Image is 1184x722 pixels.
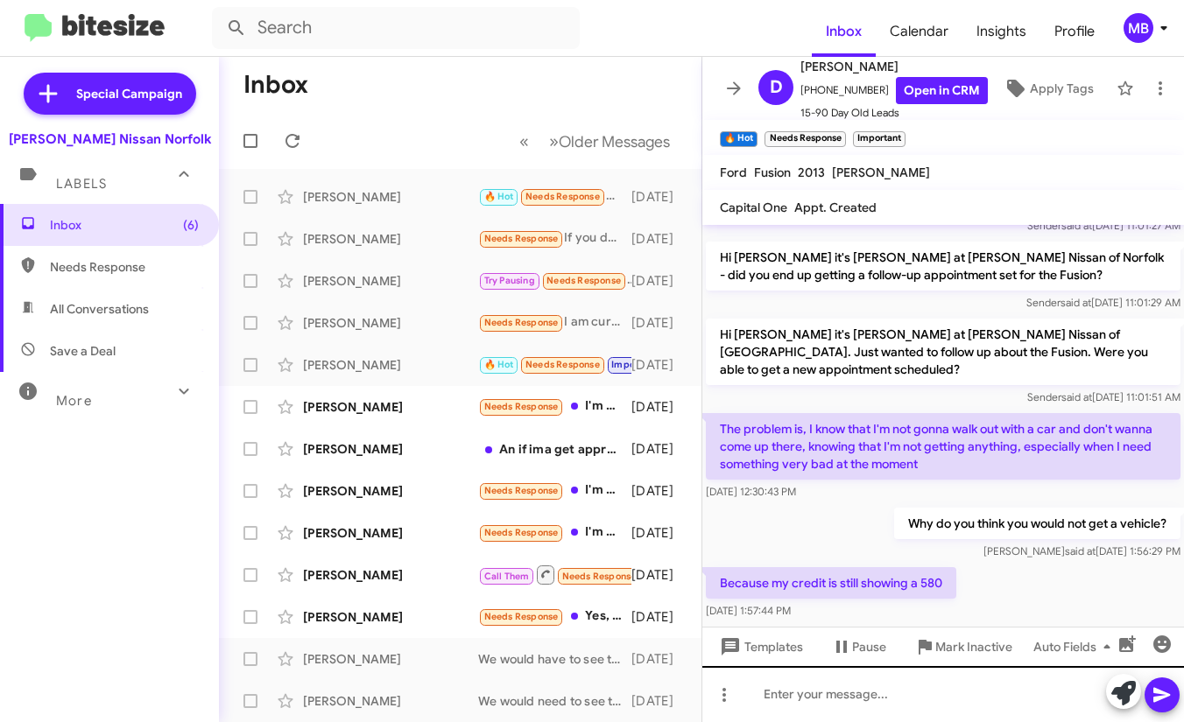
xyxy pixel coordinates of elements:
[484,571,530,582] span: Call Them
[720,131,758,147] small: 🔥 Hot
[706,319,1180,385] p: Hi [PERSON_NAME] it's [PERSON_NAME] at [PERSON_NAME] Nissan of [GEOGRAPHIC_DATA]. Just wanted to ...
[484,401,559,412] span: Needs Response
[631,608,687,626] div: [DATE]
[900,631,1026,662] button: Mark Inactive
[478,396,631,417] div: I'm Driving - Sent from My Car
[853,131,906,147] small: Important
[76,85,182,102] span: Special Campaign
[478,606,631,627] div: Yes, everything was perfect. They treated us super well. The truth is that the young man [PERSON_...
[478,186,631,207] div: Are you on site?
[303,272,478,290] div: [PERSON_NAME]
[303,188,478,206] div: [PERSON_NAME]
[800,77,988,104] span: [PHONE_NUMBER]
[303,230,478,248] div: [PERSON_NAME]
[484,233,559,244] span: Needs Response
[303,398,478,416] div: [PERSON_NAME]
[1033,631,1117,662] span: Auto Fields
[706,413,1180,480] p: The problem is, I know that I'm not gonna walk out with a car and don't wanna come up there, know...
[631,440,687,458] div: [DATE]
[631,314,687,332] div: [DATE]
[484,527,559,538] span: Needs Response
[24,73,196,115] a: Special Campaign
[631,272,687,290] div: [DATE]
[706,242,1180,291] p: Hi [PERSON_NAME] it's [PERSON_NAME] at [PERSON_NAME] Nissan of Norfolk - did you end up getting a...
[832,165,930,180] span: [PERSON_NAME]
[484,359,514,370] span: 🔥 Hot
[812,6,876,57] a: Inbox
[484,191,514,202] span: 🔥 Hot
[478,692,631,710] div: We would need to see the vehicle in person to give you our best offer. How does [DATE] or [DATE] ...
[631,230,687,248] div: [DATE]
[631,356,687,374] div: [DATE]
[1040,6,1109,57] a: Profile
[50,258,199,276] span: Needs Response
[631,398,687,416] div: [DATE]
[50,342,116,360] span: Save a Deal
[1061,296,1091,309] span: said at
[852,631,886,662] span: Pause
[1124,13,1153,43] div: MB
[509,123,539,159] button: Previous
[1026,296,1180,309] span: Sender [DATE] 11:01:29 AM
[484,485,559,496] span: Needs Response
[1019,631,1131,662] button: Auto Fields
[631,566,687,584] div: [DATE]
[706,485,796,498] span: [DATE] 12:30:43 PM
[510,123,680,159] nav: Page navigation example
[800,56,988,77] span: [PERSON_NAME]
[894,508,1180,539] p: Why do you think you would not get a vehicle?
[303,524,478,542] div: [PERSON_NAME]
[484,611,559,622] span: Needs Response
[303,650,478,668] div: [PERSON_NAME]
[706,567,956,599] p: Because my credit is still showing a 580
[935,631,1012,662] span: Mark Inactive
[478,522,631,543] div: I'm Driving - Sent from My Car
[303,482,478,500] div: [PERSON_NAME]
[546,275,621,286] span: Needs Response
[1061,219,1092,232] span: said at
[303,440,478,458] div: [PERSON_NAME]
[631,650,687,668] div: [DATE]
[539,123,680,159] button: Next
[611,359,657,370] span: Important
[988,73,1108,104] button: Apply Tags
[303,314,478,332] div: [PERSON_NAME]
[1109,13,1165,43] button: MB
[478,564,631,585] div: Inbound Call
[303,566,478,584] div: [PERSON_NAME]
[478,270,631,291] div: I didnt schedule one because i know i will be disappointed due to my credit not being up to par i...
[559,132,670,151] span: Older Messages
[794,200,877,215] span: Appt. Created
[800,104,988,122] span: 15-90 Day Old Leads
[631,692,687,710] div: [DATE]
[478,354,631,375] div: Because my credit is still showing a 580
[549,130,559,152] span: »
[817,631,900,662] button: Pause
[1065,544,1096,557] span: said at
[765,131,845,147] small: Needs Response
[243,71,308,99] h1: Inbox
[716,631,803,662] span: Templates
[754,165,791,180] span: Fusion
[303,608,478,626] div: [PERSON_NAME]
[56,176,107,192] span: Labels
[478,312,631,333] div: I am currently in [US_STATE] atm
[562,571,637,582] span: Needs Response
[1027,390,1180,403] span: Sender [DATE] 11:01:51 AM
[525,191,600,202] span: Needs Response
[478,650,631,668] div: We would have to see the vehicle in person. Would [DATE] or [DATE] be better for you to come in t...
[478,480,631,501] div: I'm good for right now thank you for asking
[1061,390,1092,403] span: said at
[876,6,962,57] a: Calendar
[962,6,1040,57] a: Insights
[983,544,1180,557] span: [PERSON_NAME] [DATE] 1:56:29 PM
[1027,219,1180,232] span: Sender [DATE] 11:01:27 AM
[478,440,631,458] div: An if ima get approved I can't talk right now at work
[770,74,783,102] span: D
[896,77,988,104] a: Open in CRM
[519,130,529,152] span: «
